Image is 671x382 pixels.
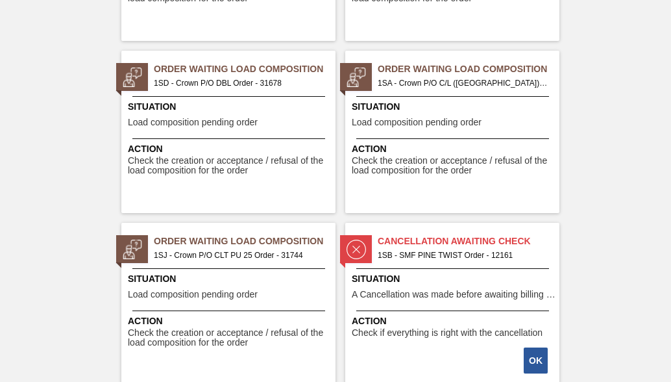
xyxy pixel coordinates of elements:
span: Action [352,314,556,328]
span: Action [352,142,556,156]
span: Load composition pending order [128,118,258,127]
span: Order Waiting Load Composition [154,235,335,248]
span: Situation [128,272,332,286]
span: A Cancellation was made before awaiting billing stage [352,290,556,299]
span: 1SJ - Crown P/O CLT PU 25 Order - 31744 [154,248,325,262]
span: Load composition pending order [128,290,258,299]
img: status [123,240,142,259]
span: Load composition pending order [352,118,482,127]
span: Situation [352,272,556,286]
span: Order Waiting Load Composition [378,62,559,76]
span: Situation [128,100,332,114]
span: Action [128,142,332,156]
img: status [347,240,366,259]
button: OK [524,348,548,374]
img: status [347,68,366,87]
span: 1SD - Crown P/O DBL Order - 31678 [154,76,325,90]
span: Cancellation Awaiting Check [378,235,559,248]
img: status [123,68,142,87]
span: 1SB - SMF PINE TWIST Order - 12161 [378,248,549,262]
span: Situation [352,100,556,114]
div: Complete task: 2220396 [525,346,549,375]
span: Check if everything is right with the cancellation [352,328,543,338]
span: Order Waiting Load Composition [154,62,335,76]
span: Check the creation or acceptance / refusal of the load composition for the order [128,328,332,348]
span: Check the creation or acceptance / refusal of the load composition for the order [128,156,332,176]
span: Action [128,314,332,328]
span: 1SA - Crown P/O C/L (Hogwarts) Order - 31738 [378,76,549,90]
span: Check the creation or acceptance / refusal of the load composition for the order [352,156,556,176]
